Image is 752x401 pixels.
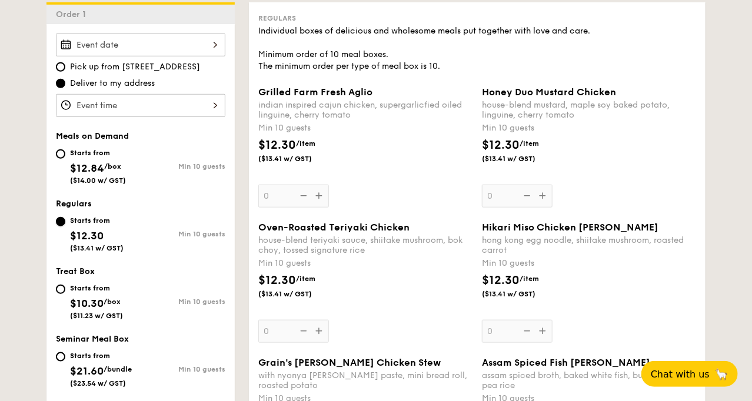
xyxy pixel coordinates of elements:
[258,25,696,72] div: Individual boxes of delicious and wholesome meals put together with love and care. Minimum order ...
[70,351,132,360] div: Starts from
[70,297,104,310] span: $10.30
[141,230,225,238] div: Min 10 guests
[70,379,126,387] span: ($23.54 w/ GST)
[258,138,296,152] span: $12.30
[141,298,225,306] div: Min 10 guests
[482,86,616,98] span: Honey Duo Mustard Chicken
[56,149,65,159] input: Starts from$12.84/box($14.00 w/ GST)Min 10 guests
[70,244,124,252] span: ($13.41 w/ GST)
[56,199,92,209] span: Regulars
[56,34,225,56] input: Event date
[56,217,65,226] input: Starts from$12.30($13.41 w/ GST)Min 10 guests
[258,258,473,269] div: Min 10 guests
[70,283,123,293] div: Starts from
[104,298,121,306] span: /box
[70,61,200,73] span: Pick up from [STREET_ADDRESS]
[70,312,123,320] span: ($11.23 w/ GST)
[56,285,65,294] input: Starts from$10.30/box($11.23 w/ GST)Min 10 guests
[258,370,473,390] div: with nyonya [PERSON_NAME] paste, mini bread roll, roasted potato
[296,275,315,283] span: /item
[56,352,65,362] input: Starts from$21.60/bundle($23.54 w/ GST)Min 10 guests
[56,266,95,276] span: Treat Box
[641,361,738,387] button: Chat with us🦙
[482,100,696,120] div: house-blend mustard, maple soy baked potato, linguine, cherry tomato
[482,235,696,255] div: hong kong egg noodle, shiitake mushroom, roasted carrot
[258,222,410,233] span: Oven-Roasted Teriyaki Chicken
[70,216,124,225] div: Starts from
[258,100,473,120] div: indian inspired cajun chicken, supergarlicfied oiled linguine, cherry tomato
[258,14,296,22] span: Regulars
[482,154,562,163] span: ($13.41 w/ GST)
[56,79,65,88] input: Deliver to my address
[70,229,104,242] span: $12.30
[482,122,696,134] div: Min 10 guests
[296,139,315,148] span: /item
[56,334,129,344] span: Seminar Meal Box
[258,289,338,299] span: ($13.41 w/ GST)
[104,162,121,171] span: /box
[258,122,473,134] div: Min 10 guests
[651,369,710,380] span: Chat with us
[70,148,126,158] div: Starts from
[104,365,132,373] span: /bundle
[482,273,520,288] span: $12.30
[258,357,441,368] span: Grain's [PERSON_NAME] Chicken Stew
[258,154,338,163] span: ($13.41 w/ GST)
[70,176,126,185] span: ($14.00 w/ GST)
[70,162,104,175] span: $12.84
[141,162,225,171] div: Min 10 guests
[56,9,91,19] span: Order 1
[714,367,728,381] span: 🦙
[70,365,104,377] span: $21.60
[56,131,129,141] span: Meals on Demand
[482,222,658,233] span: Hikari Miso Chicken [PERSON_NAME]
[520,139,539,148] span: /item
[482,258,696,269] div: Min 10 guests
[70,78,155,89] span: Deliver to my address
[56,62,65,72] input: Pick up from [STREET_ADDRESS]
[258,235,473,255] div: house-blend teriyaki sauce, shiitake mushroom, bok choy, tossed signature rice
[520,275,539,283] span: /item
[56,94,225,117] input: Event time
[258,273,296,288] span: $12.30
[482,289,562,299] span: ($13.41 w/ GST)
[482,370,696,390] div: assam spiced broth, baked white fish, butterfly blue pea rice
[482,357,650,368] span: Assam Spiced Fish [PERSON_NAME]
[258,86,372,98] span: Grilled Farm Fresh Aglio
[482,138,520,152] span: $12.30
[141,365,225,373] div: Min 10 guests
